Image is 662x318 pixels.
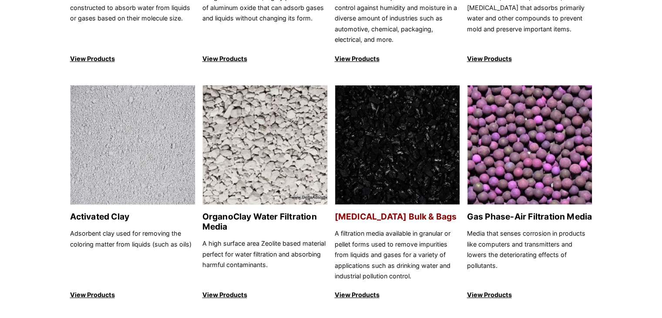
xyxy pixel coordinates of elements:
[335,228,460,281] p: A filtration media available in granular or pellet forms used to remove impurities from liquids a...
[70,228,195,281] p: Adsorbent clay used for removing the coloring matter from liquids (such as oils)
[203,85,327,205] img: OrganoClay Water Filtration Media
[335,85,460,301] a: Activated Carbon Bulk & Bags [MEDICAL_DATA] Bulk & Bags A filtration media available in granular ...
[202,54,328,64] p: View Products
[202,212,328,232] h2: OrganoClay Water Filtration Media
[335,85,460,205] img: Activated Carbon Bulk & Bags
[202,290,328,300] p: View Products
[335,54,460,64] p: View Products
[467,228,592,281] p: Media that senses corrosion in products like computers and transmitters and lowers the deteriorat...
[335,212,460,222] h2: [MEDICAL_DATA] Bulk & Bags
[467,212,592,222] h2: Gas Phase-Air Filtration Media
[202,238,328,281] p: A high surface area Zeolite based material perfect for water filtration and absorbing harmful con...
[71,85,195,205] img: Activated Clay
[467,290,592,300] p: View Products
[335,290,460,300] p: View Products
[70,54,195,64] p: View Products
[70,85,195,301] a: Activated Clay Activated Clay Adsorbent clay used for removing the coloring matter from liquids (...
[70,290,195,300] p: View Products
[467,85,592,205] img: Gas Phase-Air Filtration Media
[70,212,195,222] h2: Activated Clay
[202,85,328,301] a: OrganoClay Water Filtration Media OrganoClay Water Filtration Media A high surface area Zeolite b...
[467,85,592,301] a: Gas Phase-Air Filtration Media Gas Phase-Air Filtration Media Media that senses corrosion in prod...
[467,54,592,64] p: View Products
